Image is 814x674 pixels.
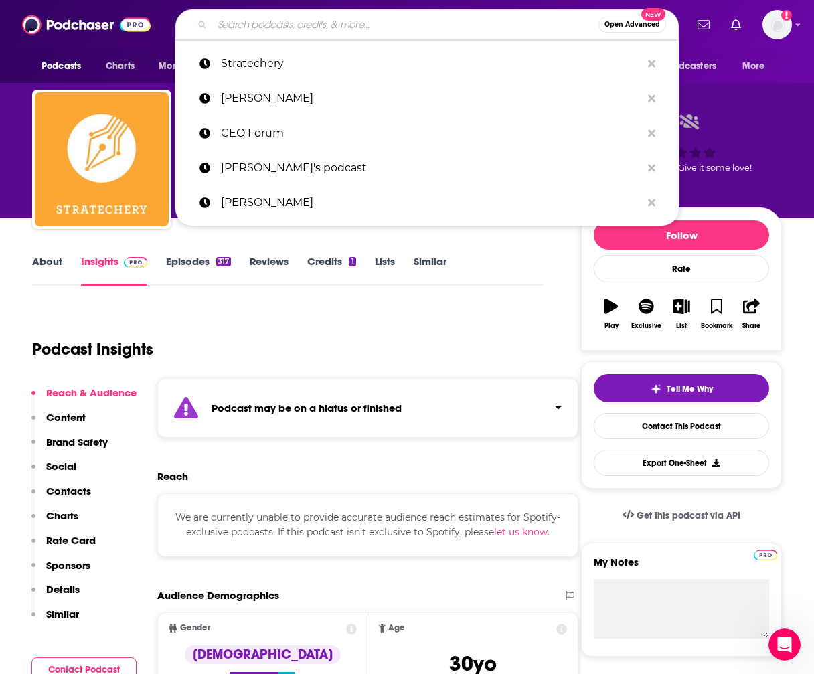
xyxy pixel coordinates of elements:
div: List [676,322,687,330]
button: tell me why sparkleTell Me Why [594,374,769,402]
p: Similar [46,608,79,620]
span: New [641,8,665,21]
button: Sponsors [31,559,90,584]
a: Episodes317 [166,255,231,286]
span: Tell Me Why [667,384,713,394]
button: Share [734,290,769,338]
p: guy raz [221,185,641,220]
button: open menu [643,54,736,79]
button: Charts [31,509,78,534]
a: Credits1 [307,255,355,286]
div: 1 [349,257,355,266]
img: Stratechery [35,92,169,226]
span: Age [388,624,405,633]
div: Play [604,322,619,330]
span: Podcasts [42,57,81,76]
button: Reach & Audience [31,386,137,411]
div: Share [742,322,760,330]
button: open menu [32,54,98,79]
p: Details [46,583,80,596]
a: [PERSON_NAME]'s podcast [175,151,679,185]
img: Podchaser - Follow, Share and Rate Podcasts [22,12,151,37]
p: CEO Forum [221,116,641,151]
p: Content [46,411,86,424]
span: We are currently unable to provide accurate audience reach estimates for Spotify-exclusive podcas... [175,511,560,538]
button: Contacts [31,485,91,509]
p: Ben Thompson [221,81,641,116]
img: Podchaser Pro [754,550,777,560]
a: Show notifications dropdown [692,13,715,36]
button: Play [594,290,629,338]
input: Search podcasts, credits, & more... [212,14,598,35]
img: User Profile [762,10,792,39]
a: Reviews [250,255,289,286]
a: About [32,255,62,286]
section: Click to expand status details [157,378,578,438]
div: 317 [216,257,231,266]
p: Charts [46,509,78,522]
a: Get this podcast via API [612,499,751,532]
button: Exclusive [629,290,663,338]
button: Content [31,411,86,436]
a: Stratechery [175,46,679,81]
div: [DEMOGRAPHIC_DATA] [185,645,341,664]
span: Monitoring [159,57,206,76]
div: Good podcast? Give it some love! [581,102,782,185]
button: Brand Safety [31,436,108,460]
a: Charts [97,54,143,79]
h2: Audience Demographics [157,589,279,602]
span: Logged in as patrickdmanning [762,10,792,39]
p: Social [46,460,76,473]
h1: Podcast Insights [32,339,153,359]
span: More [742,57,765,76]
div: Exclusive [631,322,661,330]
p: Sponsors [46,559,90,572]
p: Stratechery [221,46,641,81]
button: Follow [594,220,769,250]
a: InsightsPodchaser Pro [81,255,147,286]
button: open menu [149,54,224,79]
span: Charts [106,57,135,76]
p: Rate Card [46,534,96,547]
button: Open AdvancedNew [598,17,666,33]
div: Rate [594,255,769,282]
label: My Notes [594,556,769,579]
span: Get this podcast via API [637,510,740,521]
span: For Podcasters [652,57,716,76]
img: tell me why sparkle [651,384,661,394]
button: Export One-Sheet [594,450,769,476]
span: Good podcast? Give it some love! [611,163,752,173]
a: Contact This Podcast [594,413,769,439]
a: CEO Forum [175,116,679,151]
svg: Add a profile image [781,10,792,21]
button: Bookmark [699,290,734,338]
a: Lists [375,255,395,286]
button: Details [31,583,80,608]
img: Podchaser Pro [124,257,147,268]
span: Open Advanced [604,21,660,28]
a: Show notifications dropdown [726,13,746,36]
span: Gender [180,624,210,633]
p: lenny's podcast [221,151,641,185]
button: Social [31,460,76,485]
h2: Reach [157,470,188,483]
button: let us know. [494,525,550,539]
button: Rate Card [31,534,96,559]
a: Similar [414,255,446,286]
button: Similar [31,608,79,633]
a: Pro website [754,547,777,560]
iframe: Intercom live chat [768,628,801,661]
div: Bookmark [701,322,732,330]
strong: Podcast may be on a hiatus or finished [212,402,402,414]
p: Contacts [46,485,91,497]
button: open menu [733,54,782,79]
a: [PERSON_NAME] [175,81,679,116]
div: Search podcasts, credits, & more... [175,9,679,40]
p: Brand Safety [46,436,108,448]
button: Show profile menu [762,10,792,39]
a: [PERSON_NAME] [175,185,679,220]
button: List [664,290,699,338]
p: Reach & Audience [46,386,137,399]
